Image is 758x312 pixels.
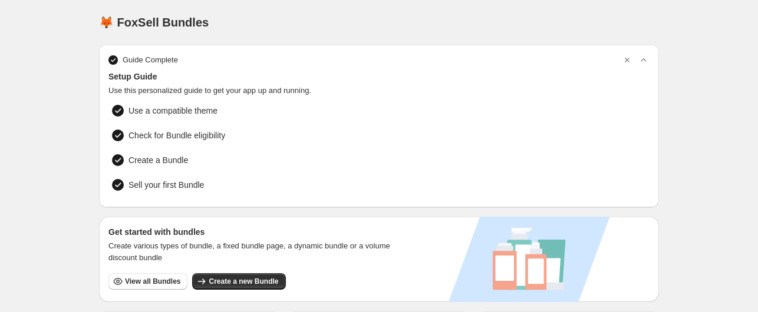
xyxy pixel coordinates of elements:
span: Create various types of bundle, a fixed bundle page, a dynamic bundle or a volume discount bundle [108,240,401,264]
span: Setup Guide [108,71,650,82]
button: Create a new Bundle [192,273,285,290]
span: Create a new Bundle [209,277,278,286]
span: Sell your first Bundle [128,179,204,191]
span: View all Bundles [125,277,180,286]
span: Use a compatible theme [128,105,217,117]
button: View all Bundles [108,273,187,290]
h1: 🦊 FoxSell Bundles [99,15,209,29]
span: Create a Bundle [128,154,188,166]
span: Check for Bundle eligibility [128,130,225,141]
span: Use this personalized guide to get your app up and running. [108,85,650,97]
span: Guide Complete [123,54,178,66]
h3: Get started with bundles [108,226,401,238]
